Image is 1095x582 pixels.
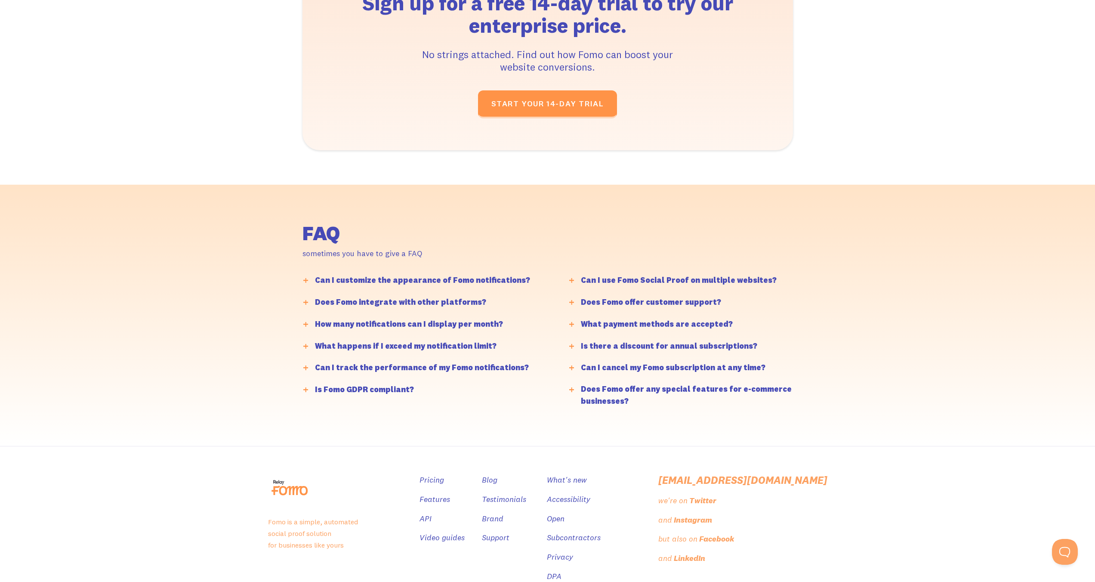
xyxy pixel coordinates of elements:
[1052,539,1078,565] iframe: Toggle Customer Support
[674,514,714,526] a: Instagram
[547,551,573,563] a: Privacy
[658,495,688,507] div: we're on
[581,318,733,331] div: What payment methods are accepted?
[482,474,497,486] a: Blog
[302,248,664,260] div: sometimes you have to give a FAQ
[689,495,716,507] div: Twitter
[315,296,486,309] div: Does Fomo integrate with other platforms?
[482,513,503,525] a: Brand
[581,274,777,287] div: Can I use Fomo Social Proof on multiple websites?
[419,532,465,544] a: Video guides
[315,274,530,287] div: Can I customize the appearance of Fomo notifications?
[658,552,672,565] div: and
[581,340,757,353] div: Is there a discount for annual subscriptions?
[315,362,529,374] div: Can I track the performance of my Fomo notifications?
[674,514,712,526] div: Instagram
[699,533,736,545] a: Facebook
[315,340,497,353] div: What happens if I exceed my notification limit?
[581,362,765,374] div: Can I cancel my Fomo subscription at any time?
[699,533,734,545] div: Facebook
[315,318,503,331] div: How many notifications can I display per month?
[581,383,817,408] div: Does Fomo offer any special features for e-commerce businesses?
[658,474,827,486] a: [EMAIL_ADDRESS][DOMAIN_NAME]
[547,493,590,506] a: Accessibility
[419,493,450,506] a: Features
[674,552,707,565] a: LinkedIn
[547,532,601,544] a: Subcontractors
[419,48,677,73] div: No strings attached. Find out how Fomo can boost your website conversions.
[478,90,617,118] a: START YOUR 14-DAY TRIAL
[658,533,697,545] div: but also on
[302,223,664,243] h2: FAQ
[658,514,672,526] div: and
[581,296,721,309] div: Does Fomo offer customer support?
[547,513,564,525] a: Open
[419,513,432,525] a: API
[315,384,414,396] div: Is Fomo GDPR compliant?
[482,532,509,544] a: Support
[268,516,402,551] p: Fomo is a simple, automated social proof solution for businesses like yours
[547,474,587,486] a: What's new
[419,474,444,486] a: Pricing
[689,495,718,507] a: Twitter
[674,552,705,565] div: LinkedIn
[482,493,526,506] a: Testimonials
